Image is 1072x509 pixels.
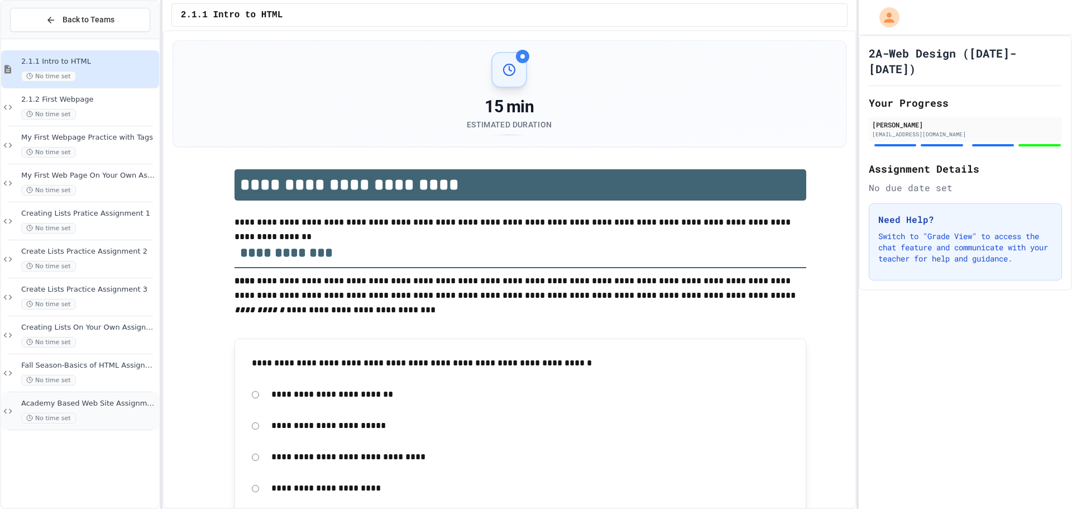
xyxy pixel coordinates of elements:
[868,4,902,30] div: My Account
[21,209,157,218] span: Creating Lists Pratice Assignment 1
[21,95,157,104] span: 2.1.2 First Webpage
[878,213,1052,226] h3: Need Help?
[869,45,1062,77] h1: 2A-Web Design ([DATE]-[DATE])
[21,413,76,424] span: No time set
[21,299,76,310] span: No time set
[21,261,76,272] span: No time set
[21,71,76,82] span: No time set
[467,97,552,117] div: 15 min
[21,323,157,332] span: Creating Lists On Your Own Assignment
[21,375,76,386] span: No time set
[21,133,157,142] span: My First Webpage Practice with Tags
[467,119,552,130] div: Estimated Duration
[869,161,1062,177] h2: Assignment Details
[21,337,76,348] span: No time set
[21,109,76,120] span: No time set
[869,95,1062,111] h2: Your Progress
[181,8,283,22] span: 2.1.1 Intro to HTML
[21,361,157,370] span: Fall Season-Basics of HTML Assignment
[872,120,1059,130] div: [PERSON_NAME]
[869,181,1062,194] div: No due date set
[21,223,76,234] span: No time set
[21,147,76,158] span: No time set
[21,185,76,196] span: No time set
[63,14,114,26] span: Back to Teams
[21,171,157,180] span: My First Web Page On Your Own Assignment
[21,57,157,66] span: 2.1.1 Intro to HTML
[21,285,157,294] span: Create Lists Practice Assignment 3
[21,399,157,408] span: Academy Based Web Site Assignment
[10,8,150,32] button: Back to Teams
[878,231,1052,264] p: Switch to "Grade View" to access the chat feature and communicate with your teacher for help and ...
[872,130,1059,139] div: [EMAIL_ADDRESS][DOMAIN_NAME]
[21,247,157,256] span: Create Lists Practice Assignment 2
